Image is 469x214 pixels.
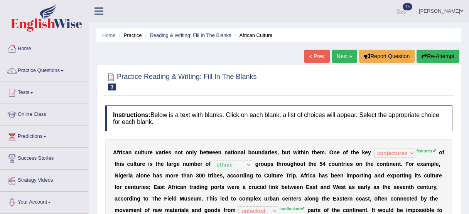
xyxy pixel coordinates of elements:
b: C [264,172,268,179]
b: e [197,161,201,167]
b: r [359,172,361,179]
a: Next » [332,50,357,63]
b: r [120,184,121,190]
b: e [337,149,340,155]
b: d [381,172,384,179]
b: e [439,172,442,179]
button: Re-Attempt [417,50,459,63]
b: h [294,161,297,167]
b: a [375,172,378,179]
b: o [284,161,287,167]
b: e [128,184,131,190]
b: h [278,161,282,167]
b: i [345,161,347,167]
b: n [218,149,222,155]
b: n [338,161,342,167]
b: e [371,161,374,167]
b: o [261,161,264,167]
b: b [248,149,251,155]
b: N [115,172,118,179]
b: f [117,149,119,155]
b: p [393,172,396,179]
b: t [308,161,310,167]
a: Practice Questions [0,60,88,79]
b: . [296,172,297,179]
b: f [346,149,348,155]
b: g [250,172,253,179]
b: i [304,149,305,155]
b: r [240,172,241,179]
b: d [241,172,245,179]
b: i [121,149,122,155]
b: t [182,172,184,179]
b: p [293,172,296,179]
sup: features [417,149,436,153]
b: r [400,172,402,179]
b: w [208,149,212,155]
b: n [396,161,399,167]
b: o [356,172,359,179]
b: e [212,149,215,155]
b: , [223,172,224,179]
b: t [115,161,116,167]
b: e [143,184,146,190]
b: u [255,149,258,155]
b: o [186,149,189,155]
b: u [268,172,272,179]
b: o [251,149,255,155]
b: t [288,149,290,155]
b: i [346,172,348,179]
b: t [181,149,183,155]
b: m [320,149,325,155]
b: n [405,172,408,179]
b: s [325,172,328,179]
b: e [215,149,218,155]
b: s [146,184,149,190]
b: x [390,172,393,179]
b: t [402,172,404,179]
b: c [233,172,236,179]
b: r [140,161,142,167]
b: d [261,149,265,155]
b: l [434,161,436,167]
b: T [286,172,289,179]
b: s [219,172,223,179]
b: 4 [322,161,326,167]
b: h [153,172,157,179]
b: k [362,149,365,155]
b: t [142,149,144,155]
b: s [270,161,273,167]
b: o [356,161,359,167]
b: . [325,149,326,155]
b: y [368,149,371,155]
b: i [388,161,390,167]
b: u [275,172,278,179]
b: u [137,161,140,167]
b: t [135,161,137,167]
b: b [213,172,217,179]
b: t [365,161,367,167]
b: f [209,161,211,167]
b: r [278,172,280,179]
b: r [282,161,283,167]
b: r [126,172,128,179]
b: c [230,172,233,179]
b: t [206,149,208,155]
b: e [142,161,145,167]
b: n [365,172,368,179]
b: ; [149,184,151,190]
b: i [148,161,150,167]
b: n [378,172,381,179]
b: r [148,149,150,155]
b: t [399,161,401,167]
b: e [365,149,368,155]
b: s [168,149,171,155]
b: t [134,184,136,190]
b: n [305,149,309,155]
b: b [200,149,203,155]
b: n [334,149,337,155]
b: t [299,149,301,155]
b: i [415,172,416,179]
b: b [282,149,285,155]
b: F [405,161,409,167]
